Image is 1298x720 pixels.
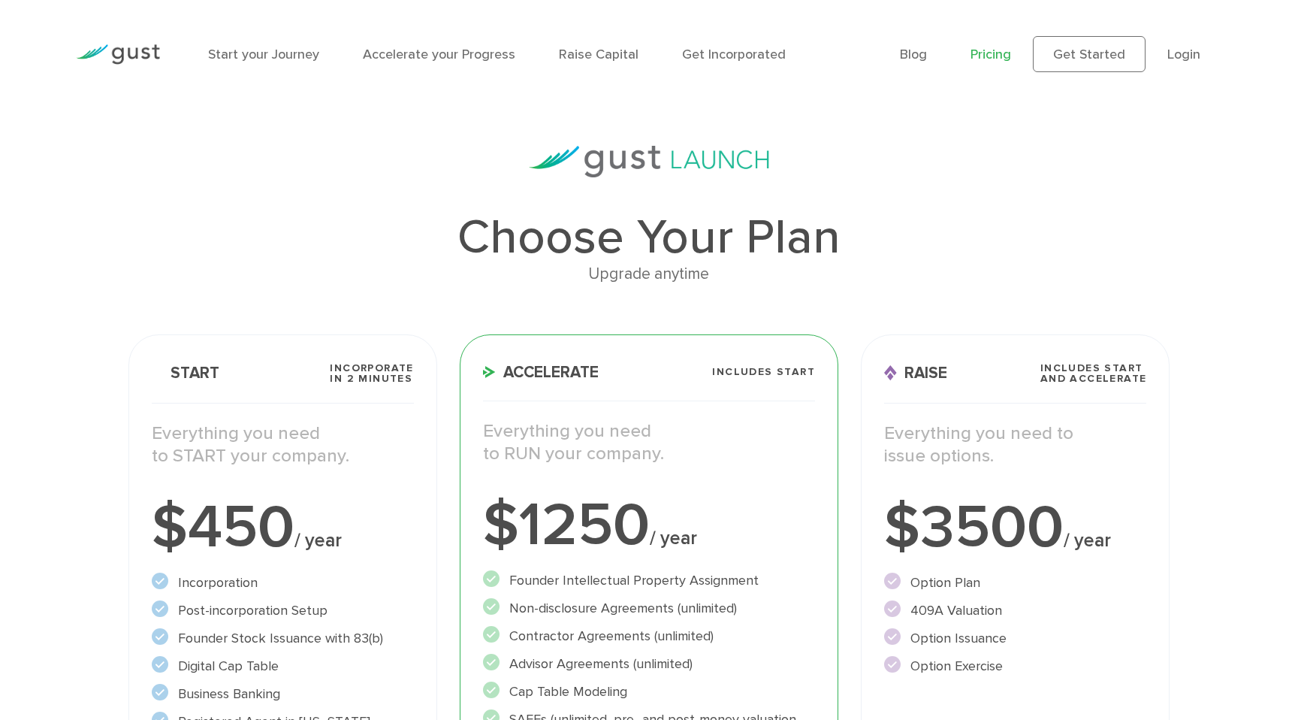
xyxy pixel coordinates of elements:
[884,656,1146,676] li: Option Exercise
[1033,36,1146,72] a: Get Started
[152,498,414,558] div: $450
[294,529,342,552] span: / year
[1040,363,1147,384] span: Includes START and ACCELERATE
[152,628,414,649] li: Founder Stock Issuance with 83(b)
[128,262,1170,287] div: Upgrade anytime
[900,47,927,62] a: Blog
[884,628,1146,649] li: Option Issuance
[483,626,815,646] li: Contractor Agreements (unlimited)
[152,656,414,676] li: Digital Cap Table
[682,47,786,62] a: Get Incorporated
[483,598,815,619] li: Non-disclosure Agreements (unlimited)
[1167,47,1200,62] a: Login
[128,213,1170,262] h1: Choose Your Plan
[363,47,515,62] a: Accelerate your Progress
[529,146,769,177] img: gust-launch-logos.svg
[483,682,815,702] li: Cap Table Modeling
[970,47,1011,62] a: Pricing
[152,422,414,467] p: Everything you need to START your company.
[1064,529,1111,552] span: / year
[712,367,815,377] span: Includes START
[884,601,1146,621] li: 409A Valuation
[152,684,414,704] li: Business Banking
[559,47,638,62] a: Raise Capital
[330,363,413,384] span: Incorporate in 2 Minutes
[483,495,815,555] div: $1250
[884,422,1146,467] p: Everything you need to issue options.
[650,527,697,549] span: / year
[884,365,897,381] img: Raise Icon
[152,365,219,381] span: Start
[483,420,815,465] p: Everything you need to RUN your company.
[152,573,414,593] li: Incorporation
[152,601,414,621] li: Post-incorporation Setup
[483,570,815,591] li: Founder Intellectual Property Assignment
[483,365,599,380] span: Accelerate
[884,573,1146,593] li: Option Plan
[884,498,1146,558] div: $3500
[76,44,160,65] img: Gust Logo
[884,365,947,381] span: Raise
[483,654,815,674] li: Advisor Agreements (unlimited)
[483,366,496,378] img: Accelerate Icon
[208,47,319,62] a: Start your Journey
